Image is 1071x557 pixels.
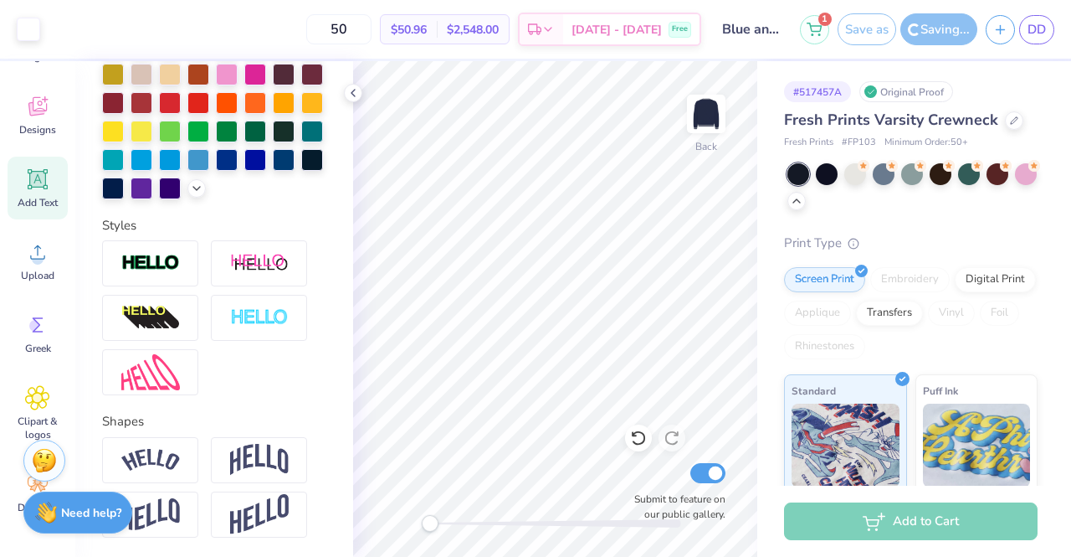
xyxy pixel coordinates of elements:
span: Free [672,23,688,35]
span: Designs [19,123,56,137]
input: Untitled Design [710,13,792,46]
img: Back [689,97,723,131]
div: Vinyl [928,301,975,326]
span: DD [1027,20,1046,39]
span: Fresh Prints [784,136,833,150]
div: Original Proof [859,81,953,102]
img: Stroke [121,254,180,273]
button: 1 [800,15,829,44]
span: 1 [818,13,832,26]
img: Shadow [230,253,289,274]
img: Standard [792,404,899,487]
div: Transfers [856,301,923,326]
label: Submit to feature on our public gallery. [625,492,725,522]
div: Accessibility label [422,515,438,532]
div: Screen Print [784,267,865,292]
a: DD [1019,15,1054,44]
span: Puff Ink [923,382,958,400]
span: Add Text [18,196,58,209]
div: Foil [980,301,1019,326]
span: Minimum Order: 50 + [884,136,968,150]
img: Puff Ink [923,404,1031,487]
img: Negative Space [230,308,289,327]
input: – – [306,14,372,44]
img: Rise [230,494,289,535]
span: Decorate [18,501,58,514]
div: Rhinestones [784,334,865,359]
span: Fresh Prints Varsity Crewneck [784,110,998,130]
label: Shapes [102,412,144,431]
span: $50.96 [391,21,427,39]
span: Greek [25,342,51,355]
img: 3D Illusion [121,305,180,332]
div: Applique [784,301,851,326]
div: Print Type [784,234,1038,253]
span: Standard [792,382,836,400]
strong: Need help? [61,505,121,521]
span: # FP103 [842,136,876,150]
div: Digital Print [955,267,1036,292]
span: [DATE] - [DATE] [571,21,662,39]
img: Flag [121,498,180,531]
span: Clipart & logos [10,415,65,441]
span: $2,548.00 [447,21,499,39]
img: Free Distort [121,354,180,390]
img: Arch [230,444,289,476]
label: Styles [102,216,136,235]
div: Back [695,139,717,154]
span: Upload [21,269,54,282]
img: Arc [121,449,180,472]
div: Embroidery [870,267,950,292]
div: # 517457A [784,81,851,102]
